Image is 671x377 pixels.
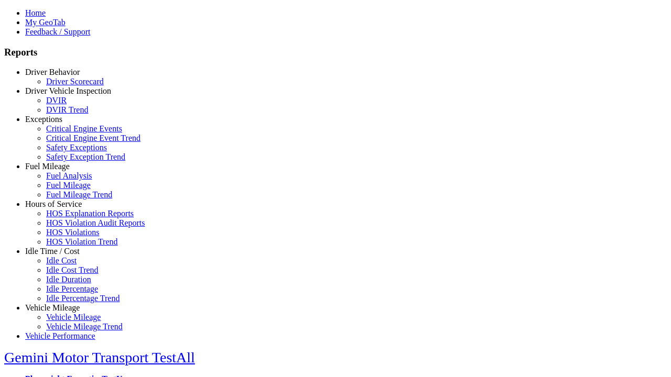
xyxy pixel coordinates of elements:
[46,96,67,105] a: DVIR
[25,247,80,256] a: Idle Time / Cost
[25,86,111,95] a: Driver Vehicle Inspection
[46,294,120,303] a: Idle Percentage Trend
[25,27,90,36] a: Feedback / Support
[46,105,88,114] a: DVIR Trend
[46,190,112,199] a: Fuel Mileage Trend
[46,218,145,227] a: HOS Violation Audit Reports
[25,199,82,208] a: Hours of Service
[46,134,140,142] a: Critical Engine Event Trend
[46,284,98,293] a: Idle Percentage
[25,68,80,76] a: Driver Behavior
[46,256,77,265] a: Idle Cost
[46,77,104,86] a: Driver Scorecard
[46,228,99,237] a: HOS Violations
[46,313,101,321] a: Vehicle Mileage
[25,331,95,340] a: Vehicle Performance
[46,275,91,284] a: Idle Duration
[4,47,667,58] h3: Reports
[46,181,91,190] a: Fuel Mileage
[25,162,70,171] a: Fuel Mileage
[46,209,134,218] a: HOS Explanation Reports
[46,124,122,133] a: Critical Engine Events
[46,322,123,331] a: Vehicle Mileage Trend
[46,265,99,274] a: Idle Cost Trend
[25,115,62,124] a: Exceptions
[4,349,195,365] a: Gemini Motor Transport TestAll
[25,303,80,312] a: Vehicle Mileage
[25,8,46,17] a: Home
[46,152,125,161] a: Safety Exception Trend
[25,18,66,27] a: My GeoTab
[46,237,118,246] a: HOS Violation Trend
[46,171,92,180] a: Fuel Analysis
[46,143,107,152] a: Safety Exceptions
